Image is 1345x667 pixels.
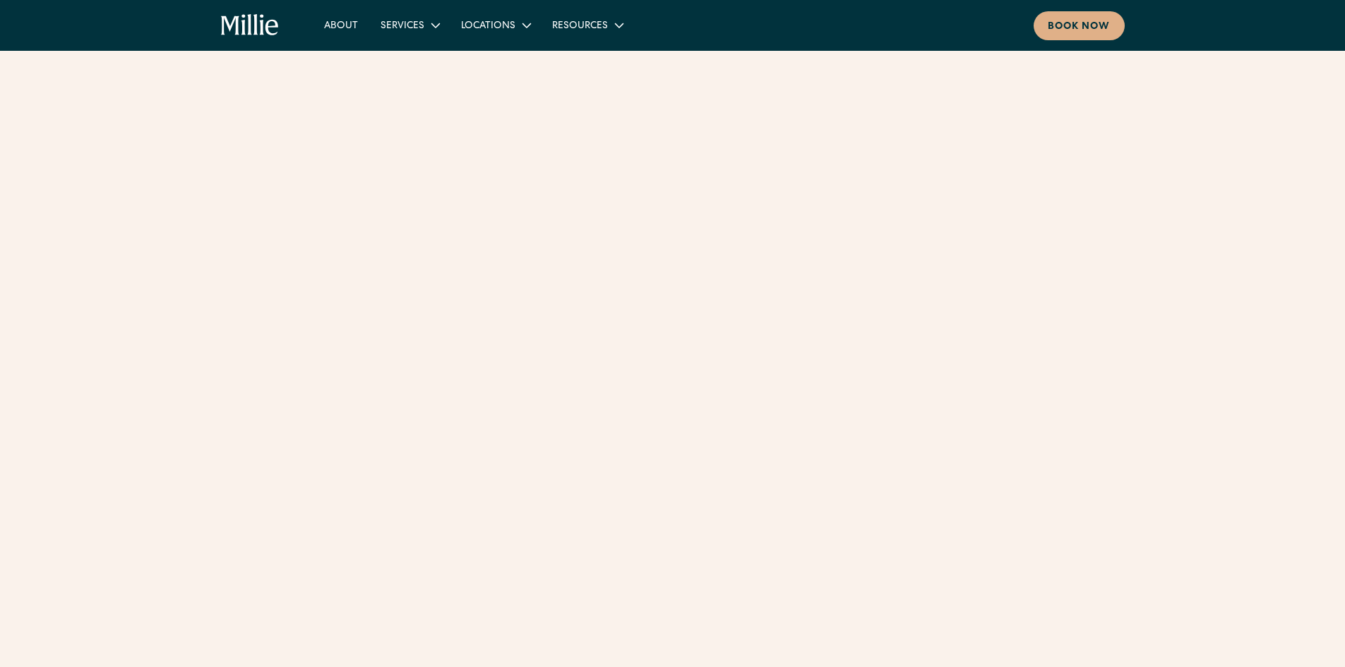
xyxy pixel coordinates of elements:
div: Locations [461,19,515,34]
a: About [313,13,369,37]
a: Book now [1034,11,1125,40]
div: Services [369,13,450,37]
div: Resources [552,19,608,34]
div: Book now [1048,20,1111,35]
div: Services [381,19,424,34]
div: Resources [541,13,633,37]
div: Locations [450,13,541,37]
a: home [221,14,280,37]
